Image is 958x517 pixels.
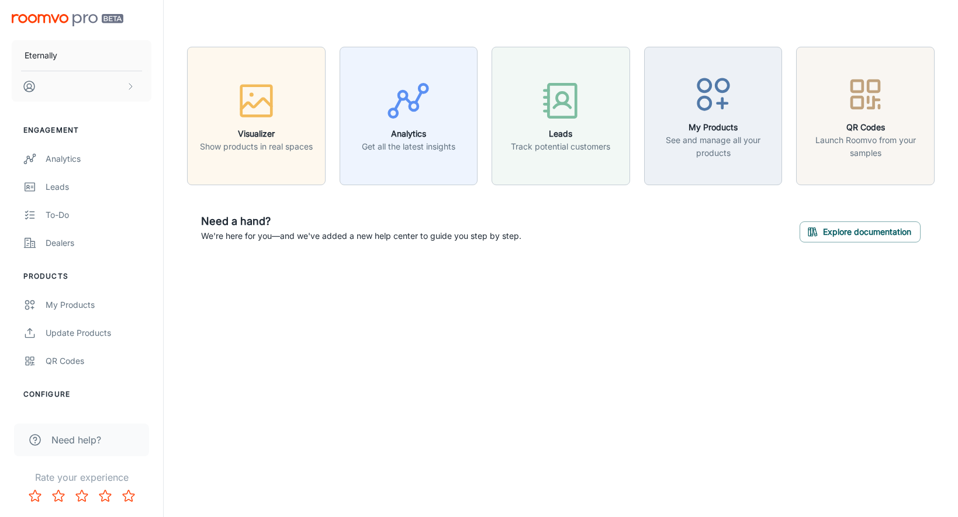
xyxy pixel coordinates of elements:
[800,221,921,242] button: Explore documentation
[644,109,783,121] a: My ProductsSee and manage all your products
[12,40,151,71] button: Eternally
[511,140,610,153] p: Track potential customers
[492,47,630,185] button: LeadsTrack potential customers
[492,109,630,121] a: LeadsTrack potential customers
[800,225,921,237] a: Explore documentation
[652,134,775,159] p: See and manage all your products
[340,47,478,185] button: AnalyticsGet all the latest insights
[200,127,313,140] h6: Visualizer
[511,127,610,140] h6: Leads
[46,237,151,249] div: Dealers
[46,181,151,193] div: Leads
[644,47,783,185] button: My ProductsSee and manage all your products
[362,127,455,140] h6: Analytics
[12,14,123,26] img: Roomvo PRO Beta
[25,49,57,62] p: Eternally
[201,213,521,230] h6: Need a hand?
[201,230,521,242] p: We're here for you—and we've added a new help center to guide you step by step.
[804,134,927,159] p: Launch Roomvo from your samples
[46,209,151,221] div: To-do
[200,140,313,153] p: Show products in real spaces
[46,152,151,165] div: Analytics
[804,121,927,134] h6: QR Codes
[187,47,326,185] button: VisualizerShow products in real spaces
[796,109,935,121] a: QR CodesLaunch Roomvo from your samples
[796,47,935,185] button: QR CodesLaunch Roomvo from your samples
[362,140,455,153] p: Get all the latest insights
[46,299,151,311] div: My Products
[652,121,775,134] h6: My Products
[340,109,478,121] a: AnalyticsGet all the latest insights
